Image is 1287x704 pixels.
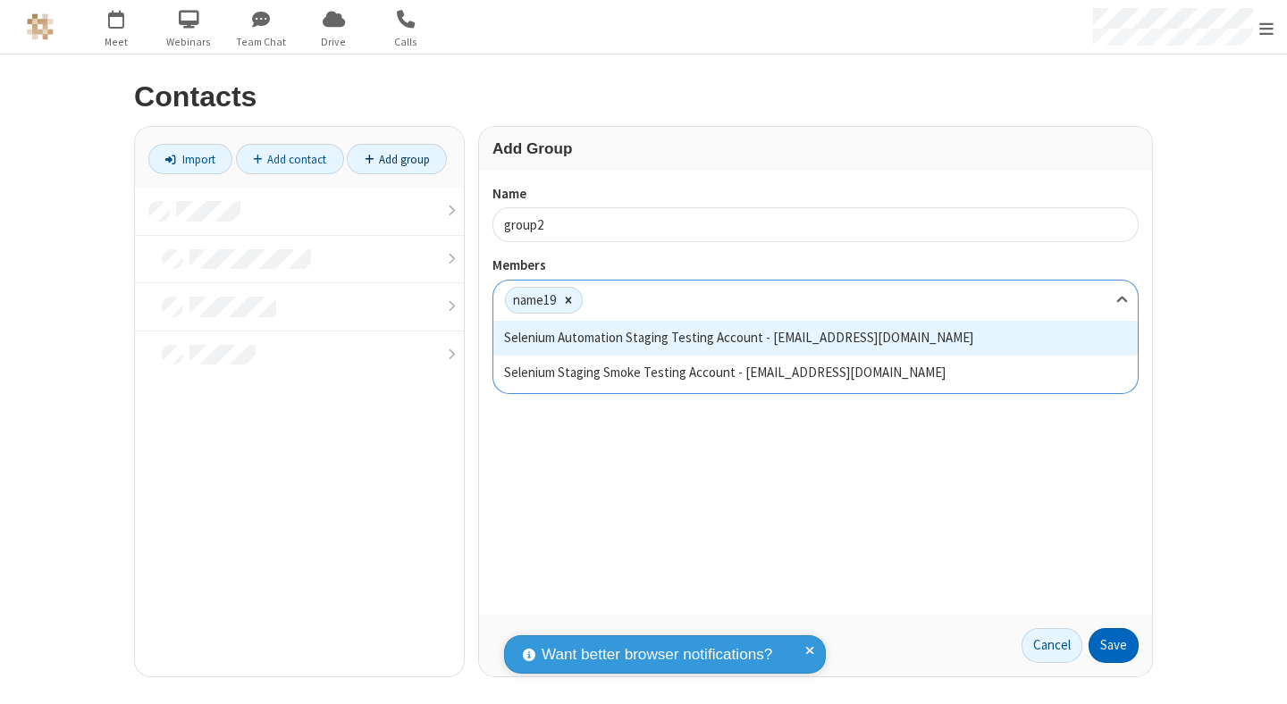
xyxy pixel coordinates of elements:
span: Team Chat [228,34,295,50]
div: Selenium Staging Smoke Testing Account - [EMAIL_ADDRESS][DOMAIN_NAME] [493,356,1138,390]
div: name19 [506,288,556,314]
a: Cancel [1022,628,1082,664]
h2: Contacts [134,81,1153,113]
span: Webinars [156,34,223,50]
img: QA Selenium DO NOT DELETE OR CHANGE [27,13,54,40]
input: Name [492,207,1139,242]
label: Name [492,184,1139,205]
button: Save [1089,628,1139,664]
a: Add group [347,144,447,174]
span: Want better browser notifications? [542,643,772,666]
span: Meet [83,34,150,50]
label: Members [492,256,1139,276]
a: Add contact [236,144,344,174]
div: Selenium Automation Staging Testing Account - [EMAIL_ADDRESS][DOMAIN_NAME] [493,321,1138,356]
h3: Add Group [492,140,1139,157]
span: Calls [373,34,440,50]
a: Import [148,144,232,174]
span: Drive [300,34,367,50]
